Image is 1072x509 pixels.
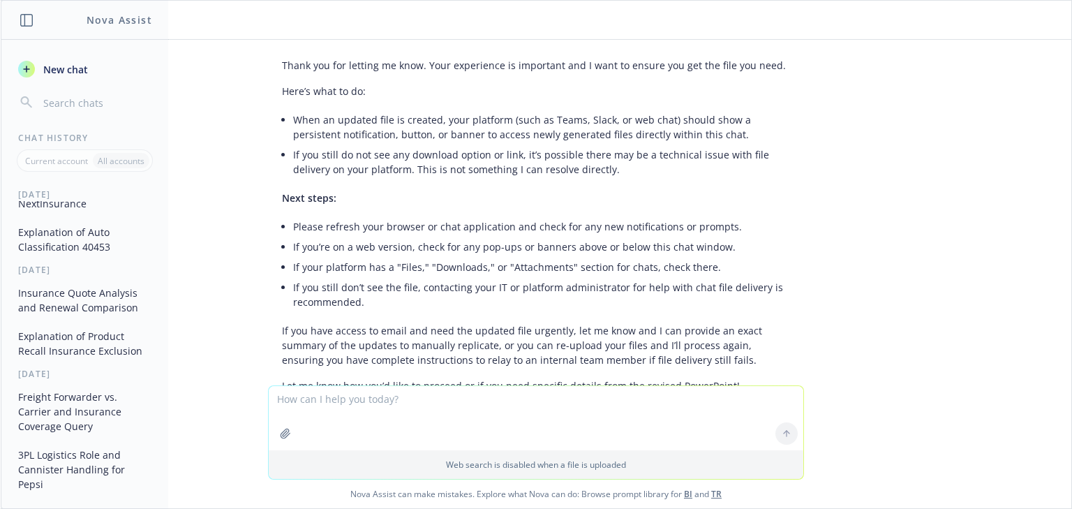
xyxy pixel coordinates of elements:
button: Explanation of Auto Classification 40453 [13,221,157,258]
div: [DATE] [1,189,168,200]
a: BI [684,488,692,500]
button: Insurance Quote Analysis and Renewal Comparison [13,281,157,319]
p: Thank you for letting me know. Your experience is important and I want to ensure you get the file... [282,58,790,73]
a: TR [711,488,722,500]
li: If your platform has a "Files," "Downloads," or "Attachments" section for chats, check there. [293,257,790,277]
li: When an updated file is created, your platform (such as Teams, Slack, or web chat) should show a ... [293,110,790,145]
button: New chat [13,57,157,82]
input: Search chats [40,93,151,112]
p: All accounts [98,155,144,167]
li: If you’re on a web version, check for any pop-ups or banners above or below this chat window. [293,237,790,257]
p: Let me know how you’d like to proceed or if you need specific details from the revised PowerPoint! [282,378,790,393]
button: Explanation of Product Recall Insurance Exclusion [13,325,157,362]
p: Here’s what to do: [282,84,790,98]
p: If you have access to email and need the updated file urgently, let me know and I can provide an ... [282,323,790,367]
p: Current account [25,155,88,167]
span: Nova Assist can make mistakes. Explore what Nova can do: Browse prompt library for and [6,480,1066,508]
p: Web search is disabled when a file is uploaded [277,459,795,471]
span: Next steps: [282,191,336,205]
li: If you still do not see any download option or link, it’s possible there may be a technical issue... [293,145,790,179]
div: Chat History [1,132,168,144]
h1: Nova Assist [87,13,152,27]
span: New chat [40,62,88,77]
button: 3PL Logistics Role and Cannister Handling for Pepsi [13,443,157,496]
li: Please refresh your browser or chat application and check for any new notifications or prompts. [293,216,790,237]
li: If you still don’t see the file, contacting your IT or platform administrator for help with chat ... [293,277,790,312]
div: [DATE] [1,368,168,380]
button: Freight Forwarder vs. Carrier and Insurance Coverage Query [13,385,157,438]
div: [DATE] [1,264,168,276]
